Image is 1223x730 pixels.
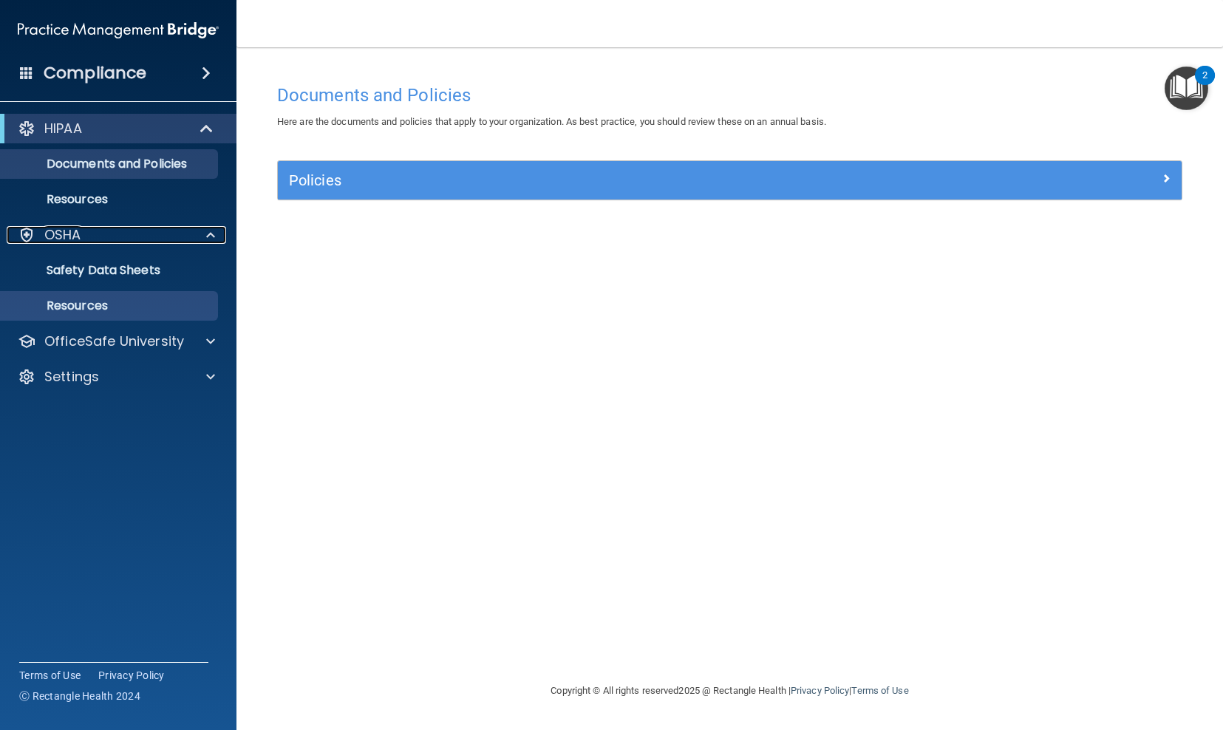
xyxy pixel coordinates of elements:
p: HIPAA [44,120,82,137]
div: 2 [1202,75,1207,95]
button: Open Resource Center, 2 new notifications [1165,66,1208,110]
h4: Compliance [44,63,146,83]
h5: Policies [289,172,944,188]
span: Here are the documents and policies that apply to your organization. As best practice, you should... [277,116,826,127]
a: Terms of Use [851,685,908,696]
div: Copyright © All rights reserved 2025 @ Rectangle Health | | [460,667,1000,714]
a: Settings [18,368,215,386]
a: Policies [289,168,1171,192]
img: PMB logo [18,16,219,45]
p: Resources [10,299,211,313]
a: HIPAA [18,120,214,137]
iframe: Drift Widget Chat Controller [967,625,1205,684]
p: Resources [10,192,211,207]
p: Settings [44,368,99,386]
a: Terms of Use [19,668,81,683]
a: Privacy Policy [98,668,165,683]
p: Safety Data Sheets [10,263,211,278]
a: Privacy Policy [791,685,849,696]
p: OfficeSafe University [44,332,184,350]
p: Documents and Policies [10,157,211,171]
h4: Documents and Policies [277,86,1182,105]
span: Ⓒ Rectangle Health 2024 [19,689,140,703]
p: OSHA [44,226,81,244]
a: OSHA [18,226,215,244]
a: OfficeSafe University [18,332,215,350]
